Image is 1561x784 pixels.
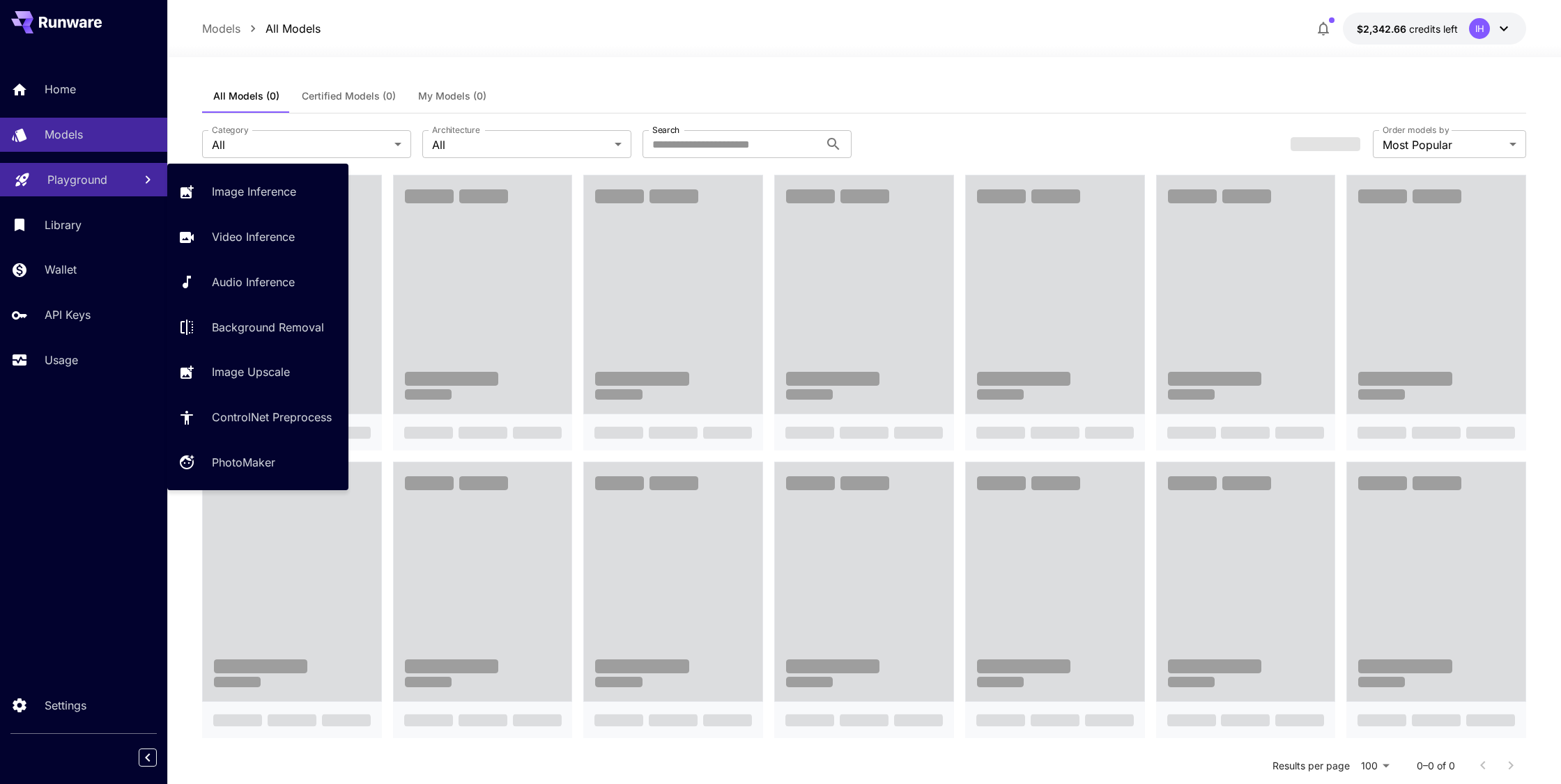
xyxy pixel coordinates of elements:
span: All [212,136,389,153]
p: Image Upscale [212,363,290,380]
a: Image Inference [167,175,348,209]
p: Video Inference [212,228,295,245]
span: All [432,136,609,153]
p: Audio Inference [212,274,295,290]
p: All Models [266,20,321,37]
p: API Keys [45,306,91,323]
p: Image Inference [212,183,296,200]
label: Order models by [1383,124,1449,136]
a: Video Inference [167,220,348,254]
a: Audio Inference [167,265,348,299]
p: ControlNet Preprocess [212,409,332,425]
span: Certified Models (0) [302,90,396,102]
button: $2,342.66177 [1343,13,1526,45]
div: 100 [1355,755,1394,776]
p: Models [45,126,83,143]
span: credits left [1409,23,1458,35]
span: Most Popular [1383,136,1504,153]
p: Library [45,217,82,233]
button: Collapse sidebar [139,748,157,767]
label: Architecture [432,124,479,136]
a: PhotoMaker [167,446,348,480]
a: Image Upscale [167,355,348,389]
p: PhotoMaker [212,454,275,471]
div: $2,342.66177 [1357,22,1458,36]
p: Settings [45,697,86,714]
a: ControlNet Preprocess [167,400,348,434]
p: Models [202,20,240,37]
p: Home [45,81,76,97]
span: All Models (0) [213,90,279,102]
label: Category [212,124,249,136]
p: Results per page [1272,759,1350,773]
p: Playground [47,171,107,188]
p: 0–0 of 0 [1417,759,1455,773]
p: Wallet [45,261,77,278]
nav: breadcrumb [202,20,321,37]
div: IH [1469,18,1490,39]
p: Usage [45,352,78,368]
span: $2,342.66 [1357,23,1409,35]
label: Search [652,124,679,136]
span: My Models (0) [418,90,486,102]
p: Background Removal [212,319,324,336]
div: Collapse sidebar [149,745,167,770]
a: Background Removal [167,310,348,344]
